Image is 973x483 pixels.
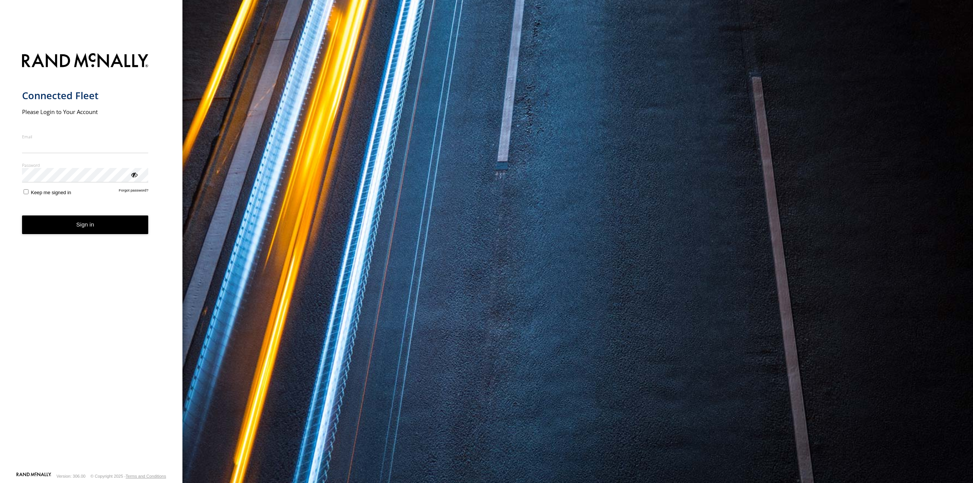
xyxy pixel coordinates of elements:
label: Password [22,162,149,168]
a: Visit our Website [16,472,51,480]
div: © Copyright 2025 - [90,474,166,478]
h1: Connected Fleet [22,89,149,102]
span: Keep me signed in [31,190,71,195]
img: Rand McNally [22,52,149,71]
button: Sign in [22,215,149,234]
form: main [22,49,161,472]
div: Version: 306.00 [57,474,86,478]
h2: Please Login to Your Account [22,108,149,116]
input: Keep me signed in [24,189,29,194]
a: Forgot password? [119,188,149,195]
a: Terms and Conditions [126,474,166,478]
div: ViewPassword [130,171,138,178]
label: Email [22,134,149,139]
